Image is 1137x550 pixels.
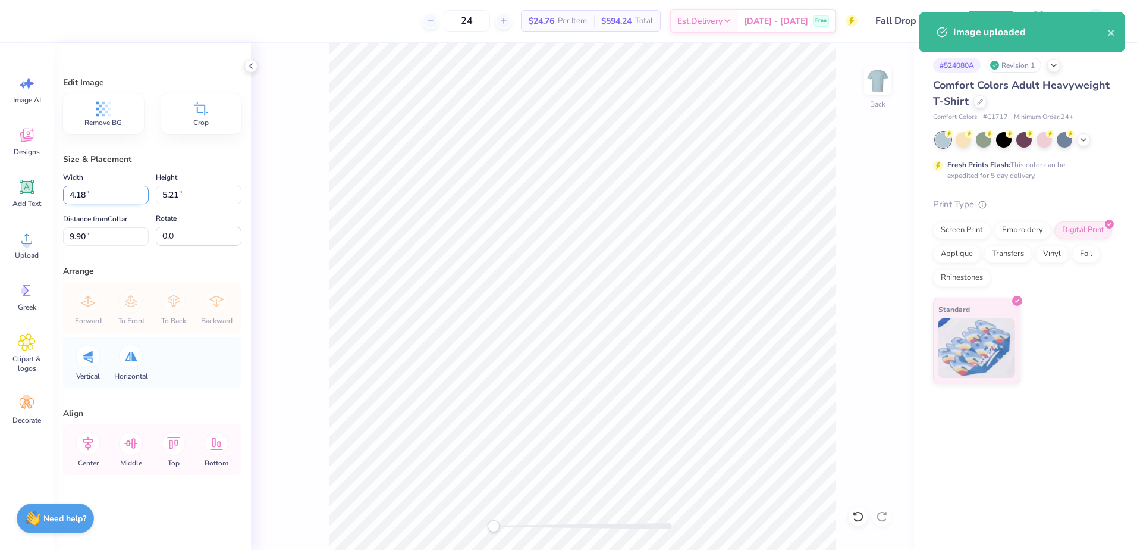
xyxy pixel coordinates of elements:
span: Crop [193,118,209,127]
div: Screen Print [933,221,991,239]
div: Image uploaded [953,25,1107,39]
div: Embroidery [994,221,1051,239]
label: Width [63,170,83,185]
span: Clipart & logos [7,354,46,373]
label: Height [156,170,177,185]
div: Print Type [933,198,1113,211]
label: Distance from Collar [63,212,127,226]
button: close [1107,25,1116,39]
span: Upload [15,251,39,260]
span: [DATE] - [DATE] [744,15,808,27]
div: Transfers [984,245,1032,263]
img: Back [866,69,890,93]
span: Designs [14,147,40,157]
div: Applique [933,245,981,263]
span: Add Text [12,199,41,208]
span: Est. Delivery [677,15,723,27]
span: Free [815,17,827,25]
input: Untitled Design [866,9,954,33]
span: Vertical [76,371,100,381]
span: Decorate [12,415,41,425]
span: Remove BG [84,118,122,127]
span: $594.24 [601,15,632,27]
span: Bottom [205,458,228,468]
span: # C1717 [983,112,1008,123]
span: Greek [18,302,36,312]
span: Middle [120,458,142,468]
img: Standard [938,318,1015,378]
div: Revision 1 [987,58,1041,73]
div: Arrange [63,265,241,277]
div: Rhinestones [933,269,991,287]
span: Center [78,458,99,468]
div: Align [63,407,241,420]
div: Vinyl [1035,245,1069,263]
span: Standard [938,303,970,315]
div: # 524080A [933,58,981,73]
span: Comfort Colors [933,112,977,123]
strong: Need help? [43,513,86,524]
span: Total [635,15,653,27]
label: Rotate [156,211,177,226]
div: Digital Print [1054,221,1112,239]
a: ZA [1064,9,1113,33]
span: Image AI [13,95,41,105]
span: Horizontal [114,371,148,381]
strong: Fresh Prints Flash: [947,160,1010,170]
div: Edit Image [63,76,241,89]
span: Minimum Order: 24 + [1014,112,1073,123]
div: This color can be expedited for 5 day delivery. [947,160,1094,181]
span: $24.76 [529,15,554,27]
img: Zuriel Alaba [1084,9,1108,33]
div: Size & Placement [63,153,241,165]
div: Accessibility label [488,520,500,532]
span: Comfort Colors Adult Heavyweight T-Shirt [933,78,1110,108]
div: Foil [1072,245,1100,263]
span: Per Item [558,15,587,27]
input: – – [444,10,490,32]
span: Top [168,458,180,468]
div: Back [870,99,885,110]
